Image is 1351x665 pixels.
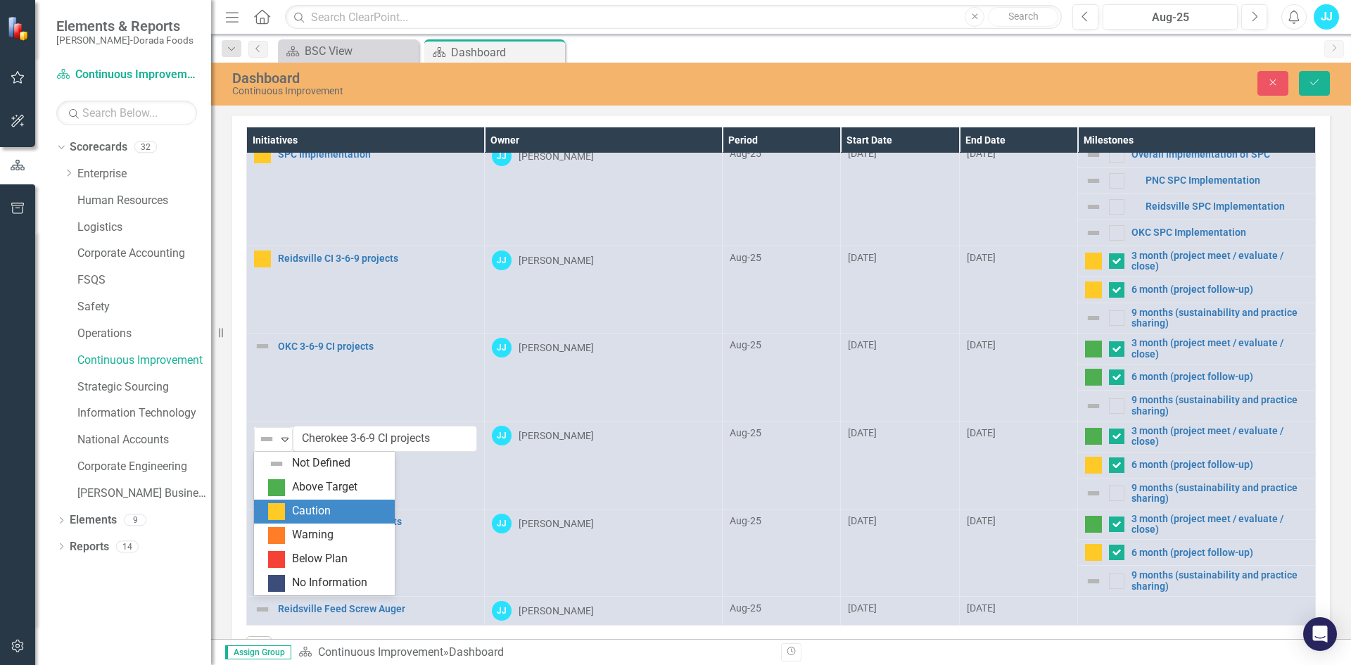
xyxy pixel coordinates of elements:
[56,101,197,125] input: Search Below...
[292,527,334,543] div: Warning
[77,405,211,422] a: Information Technology
[848,427,877,438] span: [DATE]
[1085,224,1102,241] img: Not Defined
[1103,4,1238,30] button: Aug-25
[278,604,477,614] a: Reidsville Feed Screw Auger
[56,67,197,83] a: Continuous Improvement
[268,479,285,496] img: Above Target
[519,253,594,267] div: [PERSON_NAME]
[967,339,996,350] span: [DATE]
[268,503,285,520] img: Caution
[56,34,194,46] small: [PERSON_NAME]-Dorada Foods
[225,645,291,659] span: Assign Group
[1131,372,1308,382] a: 6 month (project follow-up)
[1131,570,1308,592] a: 9 months (sustainability and practice sharing)
[492,146,512,166] div: JJ
[298,645,770,661] div: »
[730,251,833,265] div: Aug-25
[988,7,1058,27] button: Search
[278,149,477,160] a: SPC Implementation
[258,431,275,448] img: Not Defined
[278,341,477,352] a: OKC 3-6-9 CI projects
[1008,11,1039,22] span: Search
[268,455,285,472] img: Not Defined
[77,193,211,209] a: Human Resources
[281,42,415,60] a: BSC View
[134,141,157,153] div: 32
[519,149,594,163] div: [PERSON_NAME]
[519,429,594,443] div: [PERSON_NAME]
[519,341,594,355] div: [PERSON_NAME]
[254,251,271,267] img: Caution
[124,514,146,526] div: 9
[254,601,271,618] img: Not Defined
[268,527,285,544] img: Warning
[519,604,594,618] div: [PERSON_NAME]
[967,252,996,263] span: [DATE]
[232,86,848,96] div: Continuous Improvement
[848,252,877,263] span: [DATE]
[278,253,477,264] a: Reidsville CI 3-6-9 projects
[1131,284,1308,295] a: 6 month (project follow-up)
[1131,338,1308,360] a: 3 month (project meet / evaluate / close)
[967,427,996,438] span: [DATE]
[848,515,877,526] span: [DATE]
[848,148,877,159] span: [DATE]
[318,645,443,659] a: Continuous Improvement
[1085,253,1102,270] img: Caution
[1131,251,1308,272] a: 3 month (project meet / evaluate / close)
[1085,428,1102,445] img: Above Target
[77,432,211,448] a: National Accounts
[77,246,211,262] a: Corporate Accounting
[6,15,32,42] img: ClearPoint Strategy
[1146,201,1308,212] a: Reidsville SPC Implementation
[1085,573,1102,590] img: Not Defined
[1085,516,1102,533] img: Above Target
[1303,617,1337,651] div: Open Intercom Messenger
[77,220,211,236] a: Logistics
[292,455,350,471] div: Not Defined
[305,42,415,60] div: BSC View
[77,272,211,289] a: FSQS
[285,5,1062,30] input: Search ClearPoint...
[293,426,477,452] input: Name
[730,146,833,160] div: Aug-25
[77,459,211,475] a: Corporate Engineering
[254,338,271,355] img: Not Defined
[1085,281,1102,298] img: Caution
[292,551,348,567] div: Below Plan
[77,326,211,342] a: Operations
[77,299,211,315] a: Safety
[1085,341,1102,357] img: Above Target
[56,18,194,34] span: Elements & Reports
[292,479,357,495] div: Above Target
[70,539,109,555] a: Reports
[730,426,833,440] div: Aug-25
[1131,308,1308,329] a: 9 months (sustainability and practice sharing)
[730,601,833,615] div: Aug-25
[967,148,996,159] span: [DATE]
[1085,544,1102,561] img: Caution
[1131,483,1308,505] a: 9 months (sustainability and practice sharing)
[492,601,512,621] div: JJ
[1085,310,1102,327] img: Not Defined
[519,517,594,531] div: [PERSON_NAME]
[730,338,833,352] div: Aug-25
[70,139,127,156] a: Scorecards
[449,645,504,659] div: Dashboard
[1085,398,1102,414] img: Not Defined
[254,146,271,163] img: Caution
[1314,4,1339,30] div: JJ
[1085,172,1102,189] img: Not Defined
[492,251,512,270] div: JJ
[232,70,848,86] div: Dashboard
[77,379,211,395] a: Strategic Sourcing
[967,602,996,614] span: [DATE]
[1131,514,1308,536] a: 3 month (project meet / evaluate / close)
[848,339,877,350] span: [DATE]
[268,551,285,568] img: Below Plan
[1131,426,1308,448] a: 3 month (project meet / evaluate / close)
[492,514,512,533] div: JJ
[1085,146,1102,163] img: Not Defined
[70,512,117,528] a: Elements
